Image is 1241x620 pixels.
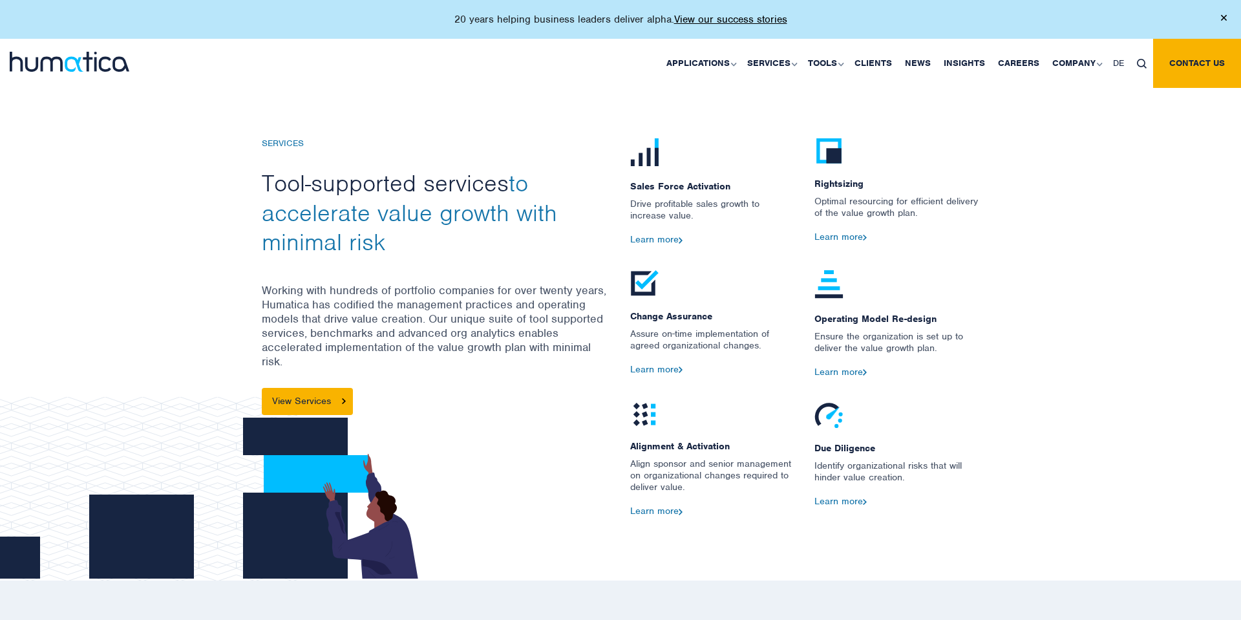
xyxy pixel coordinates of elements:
a: Insights [937,39,992,88]
p: Assure on-time implementation of agreed organizational changes. [630,328,795,364]
p: Optimal resourcing for efficient delivery of the value growth plan. [814,195,979,231]
a: Applications [660,39,741,88]
img: arrow2 [863,499,867,505]
p: 20 years helping business leaders deliver alpha. [454,13,787,26]
a: Clients [848,39,898,88]
p: Drive profitable sales growth to increase value. [630,198,795,234]
p: Working with hundreds of portfolio companies for over twenty years, Humatica has codified the man... [262,283,611,388]
img: arrow2 [679,367,683,372]
a: Services [741,39,801,88]
span: to accelerate value growth with minimal risk [262,168,557,257]
p: Align sponsor and senior management on organizational changes required to deliver value. [630,458,795,506]
span: Alignment & Activation [630,428,795,458]
span: Rightsizing [814,166,979,195]
img: logo [10,52,129,72]
h6: SERVICES [262,138,611,149]
a: Learn more [814,366,867,378]
a: Careers [992,39,1046,88]
a: Tools [801,39,848,88]
a: DE [1107,39,1130,88]
p: Identify organizational risks that will hinder value creation. [814,460,979,496]
span: Operating Model Re-design [814,301,979,330]
a: Learn more [814,495,867,507]
img: arrowicon [342,398,346,404]
span: DE [1113,58,1124,69]
span: Change Assurance [630,298,795,328]
img: search_icon [1137,59,1147,69]
h2: Tool-supported services [262,169,611,257]
span: Sales Force Activation [630,168,795,198]
a: Learn more [630,505,683,517]
span: Due Diligence [814,430,979,460]
img: arrow2 [863,369,867,375]
img: arrow2 [863,235,867,241]
img: arrow2 [679,509,683,515]
a: Learn more [630,363,683,375]
a: View our success stories [674,13,787,26]
a: View Services [262,388,353,415]
a: Learn more [630,233,683,245]
img: arrow2 [679,237,683,243]
a: Learn more [814,231,867,242]
a: Company [1046,39,1107,88]
a: Contact us [1153,39,1241,88]
a: News [898,39,937,88]
p: Ensure the organization is set up to deliver the value growth plan. [814,330,979,367]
